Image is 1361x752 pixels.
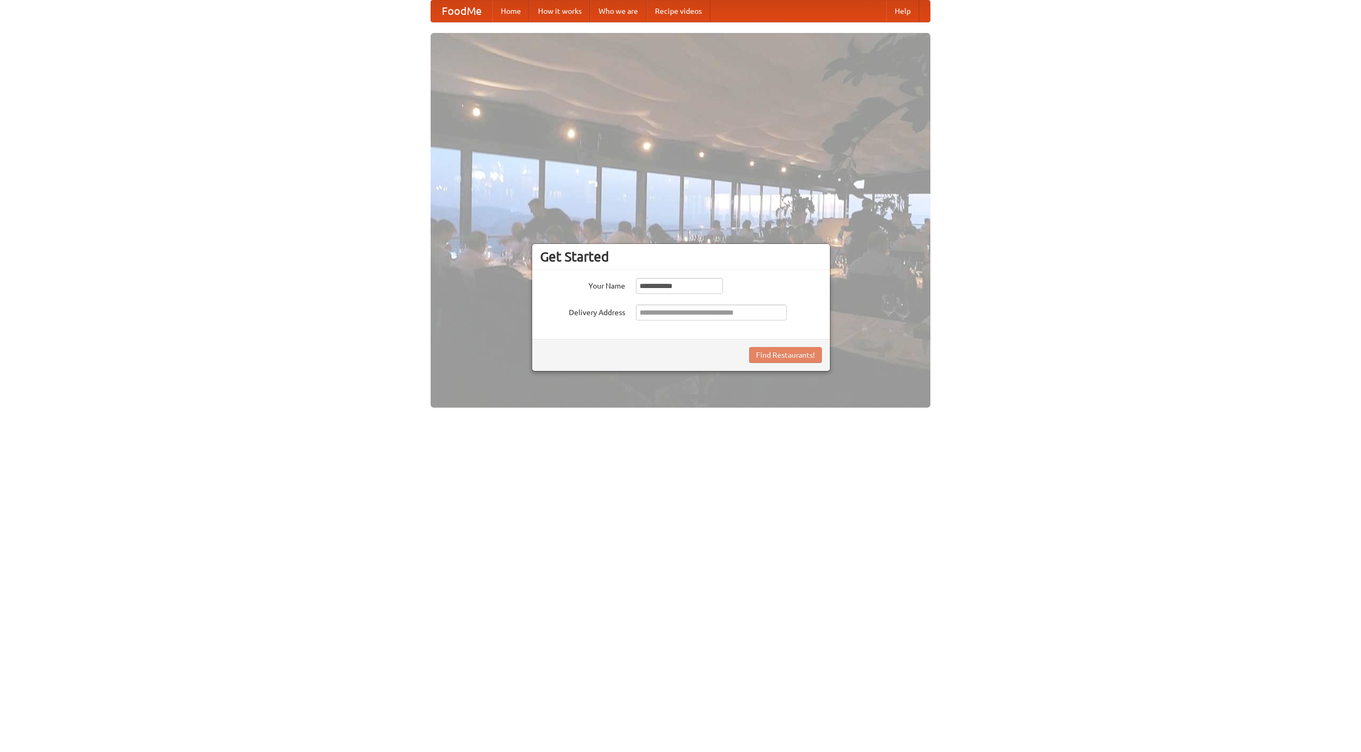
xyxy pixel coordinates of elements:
a: How it works [530,1,590,22]
a: Help [886,1,919,22]
button: Find Restaurants! [749,347,822,363]
label: Your Name [540,278,625,291]
a: Home [492,1,530,22]
a: Who we are [590,1,646,22]
a: Recipe videos [646,1,710,22]
label: Delivery Address [540,305,625,318]
h3: Get Started [540,249,822,265]
a: FoodMe [431,1,492,22]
